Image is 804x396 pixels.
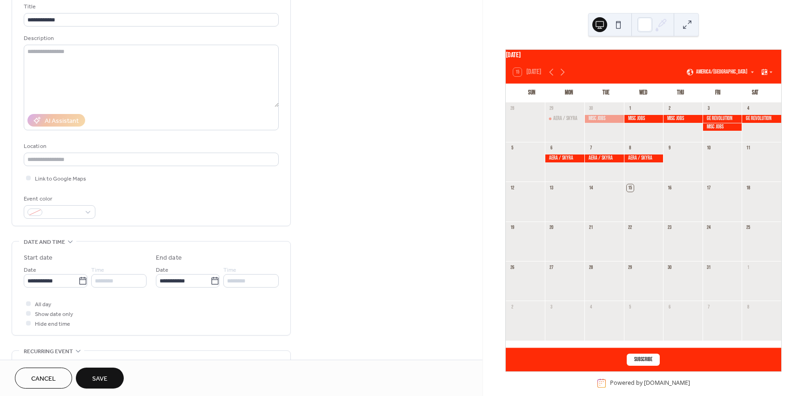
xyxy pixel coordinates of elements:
div: GE Revolution [703,115,742,123]
div: 4 [587,303,594,310]
div: 12 [509,184,516,191]
div: 19 [509,224,516,231]
div: Aera / Skyra [545,115,584,123]
div: 2 [666,105,673,112]
span: Date [156,265,168,275]
div: Aera / Skyra [545,154,584,162]
div: 15 [627,184,634,191]
div: 8 [744,303,751,310]
span: America/[GEOGRAPHIC_DATA] [696,69,747,75]
span: Link to Google Maps [35,174,86,184]
div: Start date [24,253,53,263]
div: Aera / Skyra [624,154,663,162]
div: Event color [24,194,94,204]
div: 5 [509,145,516,152]
span: All day [35,300,51,309]
div: GE Revolution [742,115,781,123]
div: Powered by [610,379,690,387]
div: 3 [548,303,555,310]
div: 6 [666,303,673,310]
div: 7 [587,145,594,152]
div: 29 [627,264,634,271]
div: 10 [705,145,712,152]
span: Time [223,265,236,275]
div: 22 [627,224,634,231]
span: Date [24,265,36,275]
div: 20 [548,224,555,231]
span: Hide end time [35,319,70,329]
div: 16 [666,184,673,191]
span: Time [91,265,104,275]
div: 9 [666,145,673,152]
span: Date and time [24,237,65,247]
div: End date [156,253,182,263]
div: 2 [509,303,516,310]
span: Cancel [31,374,56,384]
div: 29 [548,105,555,112]
div: Fri [699,84,737,102]
div: 26 [509,264,516,271]
div: 31 [705,264,712,271]
div: 1 [744,264,751,271]
button: Cancel [15,368,72,389]
div: 18 [744,184,751,191]
div: 8 [627,145,634,152]
div: 11 [744,145,751,152]
div: 25 [744,224,751,231]
button: Subscribe [627,354,660,366]
div: 1 [627,105,634,112]
div: 30 [587,105,594,112]
div: 24 [705,224,712,231]
div: Tue [588,84,625,102]
div: 30 [666,264,673,271]
div: Misc Jobs [663,115,703,123]
div: Misc Jobs [584,115,624,123]
div: 28 [509,105,516,112]
div: 7 [705,303,712,310]
div: Misc Jobs [624,115,663,123]
div: Misc Jobs [703,123,742,131]
span: Recurring event [24,347,73,356]
div: Sun [513,84,550,102]
div: Wed [625,84,662,102]
div: Thu [662,84,699,102]
div: 21 [587,224,594,231]
div: Aera / Skyra [553,115,577,123]
div: Location [24,141,277,151]
span: Save [92,374,107,384]
div: [DATE] [506,50,781,61]
div: Sat [737,84,774,102]
div: Description [24,34,277,43]
div: 5 [627,303,634,310]
div: 28 [587,264,594,271]
div: 17 [705,184,712,191]
div: 6 [548,145,555,152]
div: 13 [548,184,555,191]
div: 27 [548,264,555,271]
span: Show date only [35,309,73,319]
div: 4 [744,105,751,112]
div: Title [24,2,277,12]
div: 3 [705,105,712,112]
a: [DOMAIN_NAME] [644,379,690,387]
div: Mon [550,84,588,102]
div: 14 [587,184,594,191]
button: Save [76,368,124,389]
div: 23 [666,224,673,231]
div: Aera / Skyra [584,154,624,162]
